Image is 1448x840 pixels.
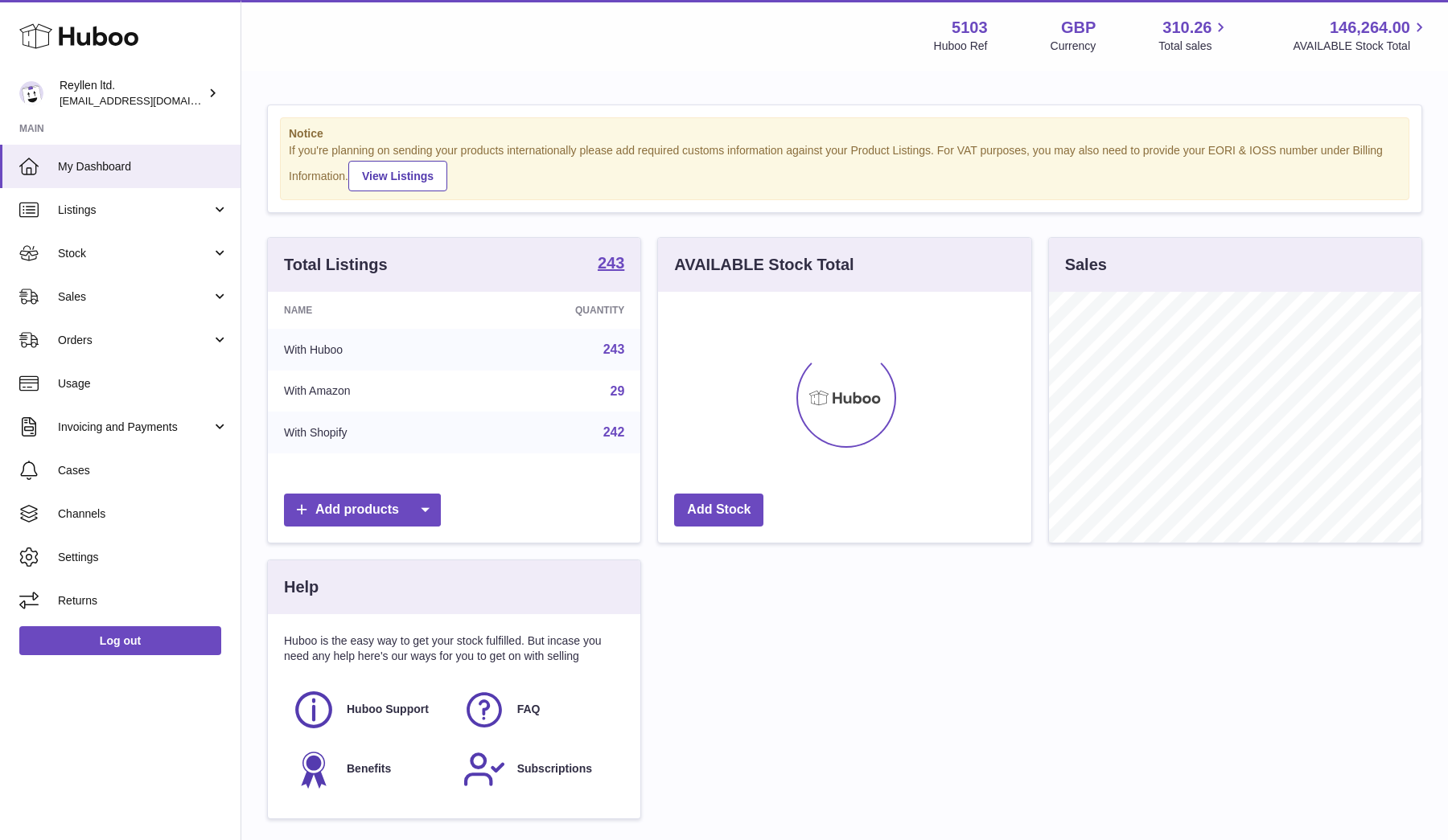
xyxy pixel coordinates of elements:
span: Settings [58,550,228,565]
a: 242 [603,425,625,439]
h3: Total Listings [284,254,388,276]
strong: 243 [598,255,624,271]
div: Huboo Ref [934,39,988,54]
a: 146,264.00 AVAILABLE Stock Total [1293,17,1429,54]
a: 243 [603,342,625,356]
a: Add Stock [674,494,763,527]
strong: 5103 [952,17,988,39]
a: Subscriptions [463,748,617,791]
span: 310.26 [1162,17,1211,39]
div: Currency [1051,39,1096,54]
td: With Shopify [268,412,472,453]
span: Channels [58,506,228,522]
span: [EMAIL_ADDRESS][DOMAIN_NAME] [60,94,237,107]
span: Benefits [347,761,391,776]
span: Listings [58,203,212,218]
td: With Huboo [268,329,472,371]
a: 310.26 Total sales [1158,17,1230,54]
span: 146,264.00 [1330,17,1410,39]
p: Huboo is the easy way to get your stock fulfilled. But incase you need any help here's our ways f... [284,633,624,664]
a: 29 [611,384,625,398]
a: Log out [19,626,221,655]
td: With Amazon [268,371,472,412]
a: Benefits [292,748,446,791]
a: Huboo Support [292,688,446,731]
span: Subscriptions [517,761,592,776]
div: If you're planning on sending your products internationally please add required customs informati... [289,143,1401,191]
span: Returns [58,593,228,608]
th: Name [268,292,472,329]
a: FAQ [463,688,617,731]
span: Huboo Support [347,702,429,717]
a: 243 [598,255,624,274]
span: Stock [58,246,212,261]
div: Reyllen ltd. [60,78,204,109]
span: Invoicing and Payments [58,420,212,435]
strong: GBP [1061,17,1096,39]
span: Usage [58,376,228,391]
span: FAQ [517,702,541,717]
strong: Notice [289,126,1401,141]
span: Total sales [1158,39,1230,54]
h3: AVAILABLE Stock Total [674,254,854,276]
span: Cases [58,463,228,478]
span: My Dashboard [58,159,228,174]
span: AVAILABLE Stock Total [1293,39,1429,54]
a: View Listings [348,161,447,191]
span: Sales [58,289,212,305]
th: Quantity [472,292,641,329]
h3: Help [284,576,319,598]
a: Add products [284,494,441,527]
span: Orders [58,333,212,348]
h3: Sales [1065,254,1107,276]
img: reyllen@reyllen.com [19,81,43,105]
